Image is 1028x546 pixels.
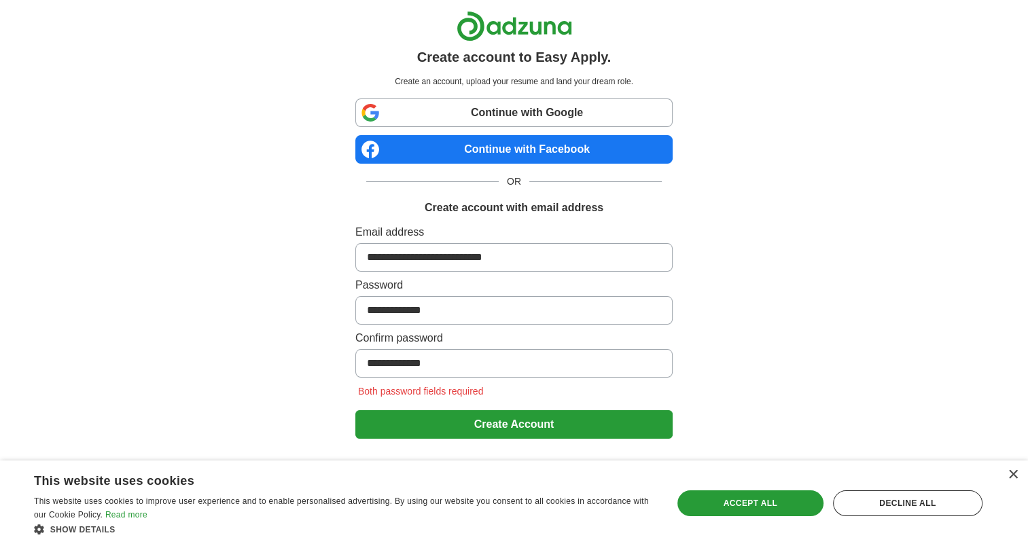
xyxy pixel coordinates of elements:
[355,386,486,397] span: Both password fields required
[358,75,670,88] p: Create an account, upload your resume and land your dream role.
[355,410,673,439] button: Create Account
[499,175,529,189] span: OR
[355,98,673,127] a: Continue with Google
[833,490,982,516] div: Decline all
[50,525,116,534] span: Show details
[457,11,572,41] img: Adzuna logo
[105,510,147,520] a: Read more, opens a new window
[677,490,823,516] div: Accept all
[425,200,603,216] h1: Create account with email address
[355,330,673,346] label: Confirm password
[34,522,654,536] div: Show details
[1008,470,1018,480] div: Close
[355,277,673,293] label: Password
[355,224,673,240] label: Email address
[417,47,612,67] h1: Create account to Easy Apply.
[34,469,620,489] div: This website uses cookies
[34,496,649,520] span: This website uses cookies to improve user experience and to enable personalised advertising. By u...
[355,135,673,164] a: Continue with Facebook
